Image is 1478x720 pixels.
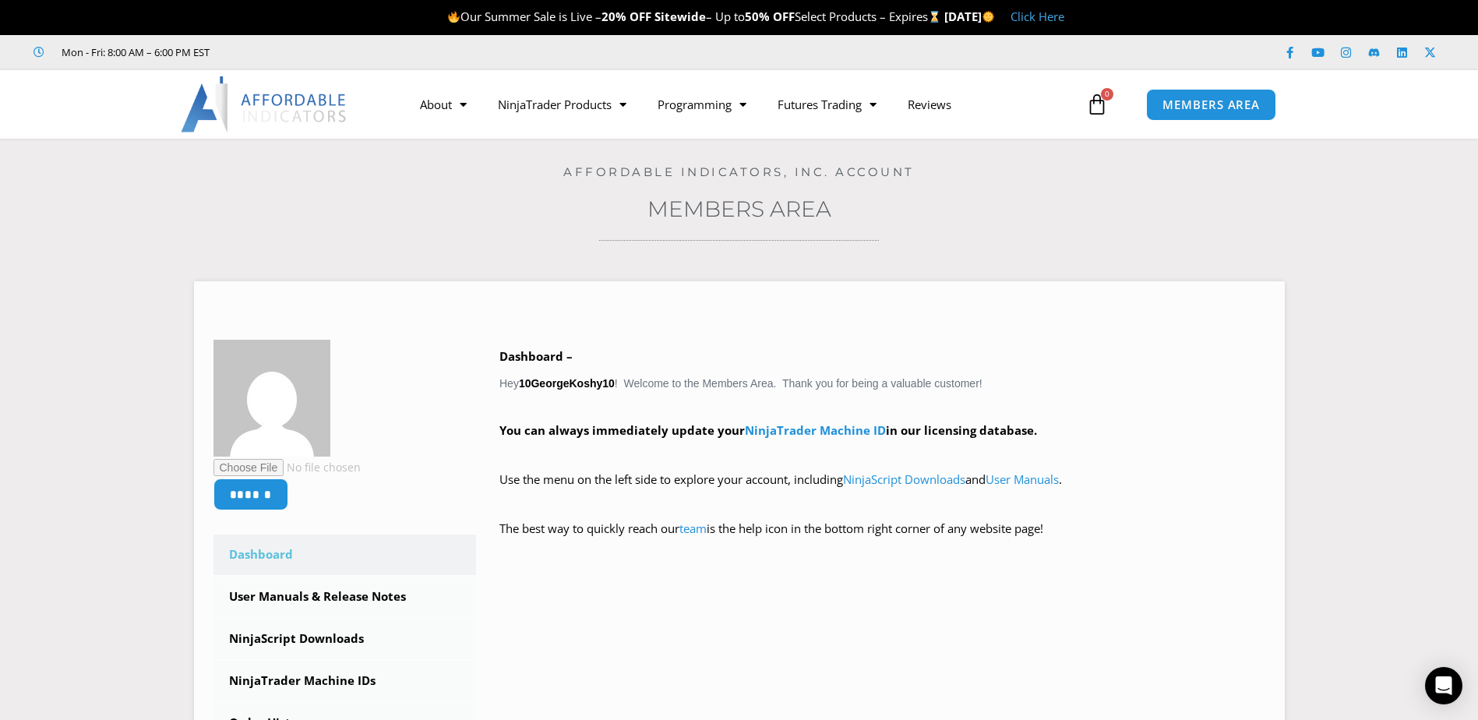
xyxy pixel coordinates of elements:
[213,535,477,575] a: Dashboard
[213,619,477,659] a: NinjaScript Downloads
[448,11,460,23] img: 🔥
[213,661,477,701] a: NinjaTrader Machine IDs
[499,348,573,364] b: Dashboard –
[654,9,706,24] strong: Sitewide
[745,422,886,438] a: NinjaTrader Machine ID
[447,9,944,24] span: Our Summer Sale is Live – – Up to Select Products – Expires
[499,346,1265,562] div: Hey ! Welcome to the Members Area. Thank you for being a valuable customer!
[1063,82,1131,127] a: 0
[601,9,651,24] strong: 20% OFF
[944,9,995,24] strong: [DATE]
[404,86,482,122] a: About
[892,86,967,122] a: Reviews
[519,377,615,390] strong: 10GeorgeKoshy10
[563,164,915,179] a: Affordable Indicators, Inc. Account
[404,86,1082,122] nav: Menu
[986,471,1059,487] a: User Manuals
[499,469,1265,513] p: Use the menu on the left side to explore your account, including and .
[482,86,642,122] a: NinjaTrader Products
[679,521,707,536] a: team
[982,11,994,23] img: 🌞
[1011,9,1064,24] a: Click Here
[499,422,1037,438] strong: You can always immediately update your in our licensing database.
[213,340,330,457] img: 1a2841084954954ca8ca395ca97caf412445bde364aec2d3ef9de113d589e191
[929,11,940,23] img: ⌛
[213,577,477,617] a: User Manuals & Release Notes
[762,86,892,122] a: Futures Trading
[647,196,831,222] a: Members Area
[642,86,762,122] a: Programming
[58,43,210,62] span: Mon - Fri: 8:00 AM – 6:00 PM EST
[1146,89,1276,121] a: MEMBERS AREA
[1425,667,1462,704] div: Open Intercom Messenger
[181,76,348,132] img: LogoAI | Affordable Indicators – NinjaTrader
[745,9,795,24] strong: 50% OFF
[1101,88,1113,101] span: 0
[843,471,965,487] a: NinjaScript Downloads
[231,44,465,60] iframe: Customer reviews powered by Trustpilot
[499,518,1265,562] p: The best way to quickly reach our is the help icon in the bottom right corner of any website page!
[1162,99,1260,111] span: MEMBERS AREA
